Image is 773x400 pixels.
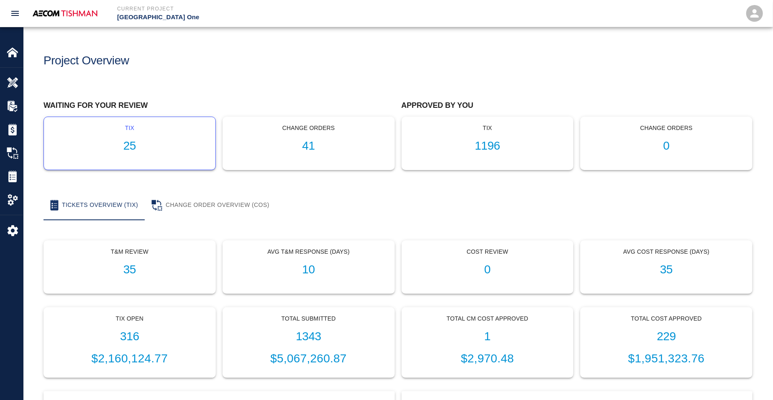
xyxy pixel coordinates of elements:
[117,13,432,22] p: [GEOGRAPHIC_DATA] One
[587,247,745,256] p: Avg Cost Response (Days)
[587,263,745,277] h1: 35
[51,263,209,277] h1: 35
[587,314,745,323] p: Total Cost Approved
[230,139,388,153] h1: 41
[230,247,388,256] p: Avg T&M Response (Days)
[51,350,209,367] p: $2,160,124.77
[587,350,745,367] p: $1,951,323.76
[587,124,745,132] p: Change Orders
[409,124,567,132] p: tix
[51,247,209,256] p: T&M Review
[30,8,100,19] img: AECOM Tishman
[409,314,567,323] p: Total CM Cost Approved
[145,190,276,220] button: Change Order Overview (COS)
[230,314,388,323] p: Total Submitted
[51,139,209,153] h1: 25
[44,54,129,68] h1: Project Overview
[44,101,395,110] h2: Waiting for your review
[409,263,567,277] h1: 0
[44,190,145,220] button: Tickets Overview (TIX)
[230,124,388,132] p: Change Orders
[587,330,745,344] h1: 229
[51,330,209,344] h1: 316
[230,330,388,344] h1: 1343
[409,139,567,153] h1: 1196
[51,314,209,323] p: Tix Open
[402,101,753,110] h2: Approved by you
[51,124,209,132] p: tix
[5,3,25,23] button: open drawer
[409,350,567,367] p: $2,970.48
[117,5,432,13] p: Current Project
[409,330,567,344] h1: 1
[731,360,773,400] iframe: Chat Widget
[587,139,745,153] h1: 0
[230,263,388,277] h1: 10
[230,350,388,367] p: $5,067,260.87
[409,247,567,256] p: Cost Review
